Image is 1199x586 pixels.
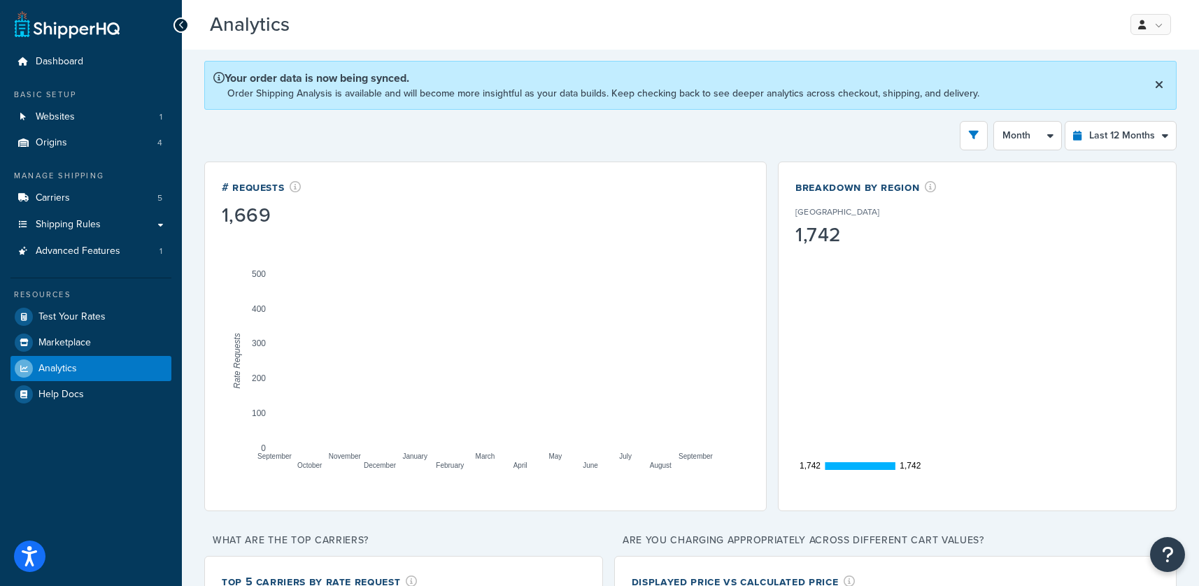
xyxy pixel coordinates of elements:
text: April [513,461,527,469]
svg: A chart. [795,213,1159,478]
span: Marketplace [38,337,91,349]
text: 1,742 [900,461,921,471]
text: February [436,461,464,469]
span: 4 [157,137,162,149]
span: 5 [157,192,162,204]
a: Help Docs [10,382,171,407]
a: Advanced Features1 [10,238,171,264]
text: September [679,452,714,459]
text: September [257,452,292,459]
li: Websites [10,104,171,130]
text: 0 [261,443,266,452]
text: 1,742 [800,461,821,471]
svg: A chart. [222,228,749,494]
p: [GEOGRAPHIC_DATA] [795,206,879,218]
span: Carriers [36,192,70,204]
text: July [619,452,632,459]
div: Breakdown by Region [795,179,937,195]
span: Websites [36,111,75,123]
div: 1,669 [222,206,301,225]
text: November [329,452,362,459]
li: Origins [10,130,171,156]
span: Analytics [38,363,77,375]
span: Test Your Rates [38,311,106,323]
li: Advanced Features [10,238,171,264]
text: March [476,452,495,459]
text: December [364,461,397,469]
p: Your order data is now being synced. [213,70,979,86]
span: Dashboard [36,56,83,68]
a: Origins4 [10,130,171,156]
text: 400 [252,303,266,313]
text: August [650,461,672,469]
text: May [548,452,562,459]
p: Are you charging appropriately across different cart values? [614,531,1177,550]
text: October [297,461,322,469]
a: Marketplace [10,330,171,355]
text: 100 [252,408,266,418]
p: Order Shipping Analysis is available and will become more insightful as your data builds. Keep ch... [227,86,979,101]
span: 1 [159,111,162,123]
h3: Analytics [210,14,1107,36]
text: January [402,452,427,459]
div: Manage Shipping [10,170,171,182]
span: 1 [159,245,162,257]
text: 200 [252,373,266,383]
span: Beta [293,19,341,35]
a: Carriers5 [10,185,171,211]
span: Help Docs [38,389,84,401]
text: 300 [252,338,266,348]
a: Test Your Rates [10,304,171,329]
a: Websites1 [10,104,171,130]
span: Origins [36,137,67,149]
span: Advanced Features [36,245,120,257]
button: open filter drawer [960,121,988,150]
div: 1,742 [795,225,923,245]
a: Analytics [10,356,171,381]
div: # Requests [222,179,301,195]
div: Resources [10,289,171,301]
button: Open Resource Center [1150,537,1185,572]
a: Shipping Rules [10,212,171,238]
div: Basic Setup [10,89,171,101]
text: June [583,461,598,469]
li: Carriers [10,185,171,211]
a: Dashboard [10,49,171,75]
text: Rate Requests [232,333,242,388]
text: 500 [252,269,266,278]
span: Shipping Rules [36,219,101,231]
p: What are the top carriers? [204,531,603,550]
